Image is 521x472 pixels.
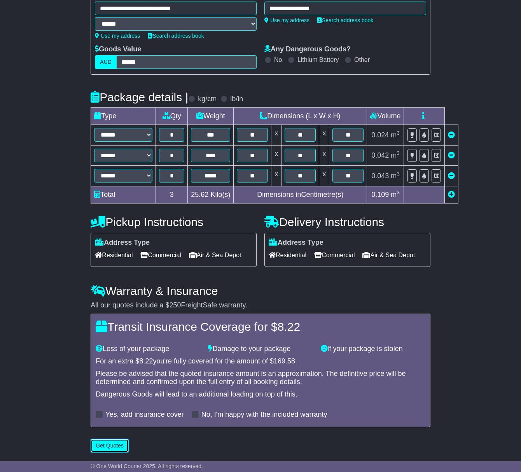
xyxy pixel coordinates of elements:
span: 25.62 [191,191,208,198]
div: Damage to your package [204,345,316,353]
sup: 3 [397,190,400,195]
td: Dimensions (L x W x H) [234,108,367,125]
label: No, I'm happy with the included warranty [201,411,327,419]
span: 169.58 [274,357,295,365]
span: Commercial [314,249,355,261]
span: 0.043 [371,172,389,180]
a: Use my address [264,17,309,23]
span: Residential [95,249,133,261]
a: Remove this item [448,131,455,139]
span: Air & Sea Depot [362,249,415,261]
span: 0.109 [371,191,389,198]
div: Loss of your package [92,345,204,353]
a: Search address book [317,17,373,23]
td: Kilo(s) [188,186,234,203]
label: Address Type [269,239,323,247]
span: 0.042 [371,151,389,159]
td: x [319,125,329,145]
sup: 3 [397,150,400,156]
a: Use my address [95,33,140,39]
label: No [274,56,282,63]
div: Please be advised that the quoted insurance amount is an approximation. The definitive price will... [96,370,425,386]
label: Address Type [95,239,150,247]
button: Get Quotes [91,439,129,453]
span: m [391,151,400,159]
span: 8.22 [139,357,153,365]
label: Any Dangerous Goods? [264,45,351,54]
h4: Transit Insurance Coverage for $ [96,320,425,333]
td: x [271,145,281,165]
span: Commercial [140,249,181,261]
label: Yes, add insurance cover [105,411,184,419]
sup: 3 [397,130,400,136]
td: x [319,145,329,165]
td: Total [91,186,156,203]
span: © One World Courier 2025. All rights reserved. [91,463,203,469]
span: m [391,131,400,139]
h4: Package details | [91,91,188,104]
label: Goods Value [95,45,141,54]
label: kg/cm [198,95,217,104]
label: lb/in [230,95,243,104]
span: 0.024 [371,131,389,139]
div: All our quotes include a $ FreightSafe warranty. [91,301,430,310]
div: If your package is stolen [317,345,429,353]
sup: 3 [397,171,400,177]
a: Remove this item [448,151,455,159]
td: Dimensions in Centimetre(s) [234,186,367,203]
h4: Warranty & Insurance [91,284,430,297]
td: x [271,125,281,145]
h4: Pickup Instructions [91,216,257,228]
a: Search address book [148,33,204,39]
span: 250 [169,301,181,309]
td: 3 [156,186,188,203]
label: Other [354,56,370,63]
td: Volume [367,108,404,125]
a: Add new item [448,191,455,198]
label: Lithium Battery [297,56,339,63]
span: 8.22 [278,320,300,333]
td: Type [91,108,156,125]
a: Remove this item [448,172,455,180]
span: m [391,172,400,180]
h4: Delivery Instructions [264,216,430,228]
td: x [319,166,329,186]
span: m [391,191,400,198]
div: Dangerous Goods will lead to an additional loading on top of this. [96,390,425,399]
td: x [271,166,281,186]
div: For an extra $ you're fully covered for the amount of $ . [96,357,425,366]
span: Residential [269,249,306,261]
td: Qty [156,108,188,125]
td: Weight [188,108,234,125]
span: Air & Sea Depot [189,249,241,261]
label: AUD [95,55,117,69]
